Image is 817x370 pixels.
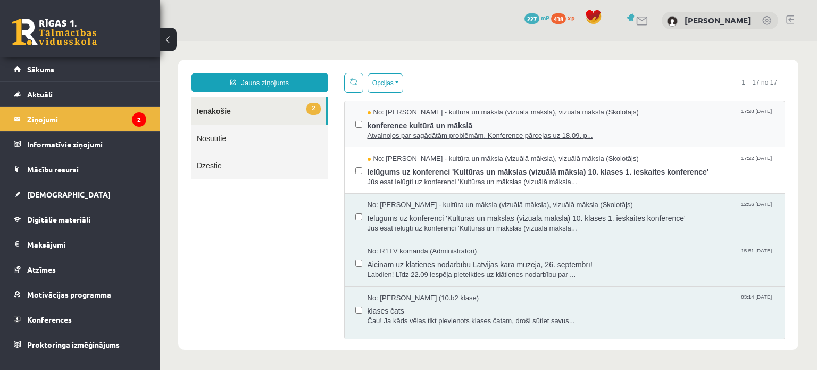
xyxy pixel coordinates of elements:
span: 17:28 [DATE] [579,67,614,75]
span: Čau! Ja kāds vēlas tikt pievienots klases čatam, droši sūtiet savus... [208,275,615,285]
span: 15:51 [DATE] [579,205,614,213]
a: [PERSON_NAME] [685,15,751,26]
span: No: R1TV komanda (Administratori) [208,205,318,216]
a: No: [PERSON_NAME] (10.b2 klase) 03:14 [DATE] klases čats Čau! Ja kāds vēlas tikt pievienots klase... [208,252,615,285]
a: Nosūtītie [32,84,168,111]
span: konference kultūrā un mākslā [208,77,615,90]
span: klases čats [208,262,615,275]
span: Jūs esat ielūgti uz konferenci 'Kultūras un mākslas (vizuālā māksla... [208,136,615,146]
legend: Informatīvie ziņojumi [27,132,146,157]
a: Jauns ziņojums [32,32,169,51]
a: No: [PERSON_NAME] - kultūra un māksla (vizuālā māksla), vizuālā māksla (Skolotājs) 17:28 [DATE] k... [208,67,615,100]
a: Sākums [14,57,146,81]
span: No: [PERSON_NAME] (10.b2 klase) [208,252,320,262]
span: Atzīmes [27,265,56,274]
span: 2 [147,62,161,74]
a: Mācību resursi [14,157,146,182]
a: Informatīvie ziņojumi [14,132,146,157]
span: Digitālie materiāli [27,215,90,224]
span: Aktuāli [27,89,53,99]
i: 2 [132,112,146,127]
span: 1 – 17 no 17 [574,32,626,51]
span: Ielūgums uz konferenci 'Kultūras un mākslas (vizuālā māksla) 10. klases 1. ieskaites konference' [208,169,615,183]
a: Digitālie materiāli [14,207,146,232]
span: 227 [524,13,539,24]
a: Atzīmes [14,257,146,282]
span: No: [PERSON_NAME] - kultūra un māksla (vizuālā māksla), vizuālā māksla (Skolotājs) [208,67,479,77]
span: 03:14 [DATE] [579,252,614,260]
span: No: [PERSON_NAME] - kultūra un māksla (vizuālā māksla), vizuālā māksla (Skolotājs) [208,113,479,123]
span: Ielūgums uz konferenci 'Kultūras un mākslas (vizuālā māksla) 10. klases 1. ieskaites konference' [208,123,615,136]
a: Rīgas 1. Tālmācības vidusskola [12,19,97,45]
span: Sākums [27,64,54,74]
img: Aleksandrija Līduma [667,16,678,27]
a: Motivācijas programma [14,282,146,307]
span: 17:22 [DATE] [579,113,614,121]
a: [DEMOGRAPHIC_DATA] [14,182,146,207]
span: No: [PERSON_NAME] - kultūra un māksla (vizuālā māksla), vizuālā māksla (Skolotājs) [208,159,473,169]
span: Proktoringa izmēģinājums [27,340,120,349]
span: 438 [551,13,566,24]
span: mP [541,13,549,22]
span: xp [568,13,574,22]
span: Konferences [27,315,72,324]
span: [DEMOGRAPHIC_DATA] [27,190,111,199]
a: Aktuāli [14,82,146,106]
a: Dzēstie [32,111,168,138]
a: 2Ienākošie [32,56,166,84]
a: Proktoringa izmēģinājums [14,332,146,357]
a: No: R1TV komanda (Administratori) 15:51 [DATE] Aicinām uz klātienes nodarbību Latvijas kara muzej... [208,205,615,239]
a: Konferences [14,307,146,332]
legend: Ziņojumi [27,107,146,131]
span: 12:56 [DATE] [579,159,614,167]
a: Ziņojumi2 [14,107,146,131]
span: Jūs esat ielūgti uz konferenci 'Kultūras un mākslas (vizuālā māksla... [208,183,615,193]
span: Labdien! Līdz 22.09 iespēja pieteikties uz klātienes nodarbību par ... [208,229,615,239]
span: Mācību resursi [27,165,79,174]
span: Aicinām uz klātienes nodarbību Latvijas kara muzejā, 26. septembrī! [208,216,615,229]
a: No: [PERSON_NAME] - kultūra un māksla (vizuālā māksla), vizuālā māksla (Skolotājs) 17:22 [DATE] I... [208,113,615,146]
a: 227 mP [524,13,549,22]
button: Opcijas [208,32,244,52]
a: Maksājumi [14,232,146,257]
legend: Maksājumi [27,232,146,257]
a: 438 xp [551,13,580,22]
span: Atvainojos par sagādātām problēmām. Konference pārceļas uz 18.09. p... [208,90,615,100]
span: Motivācijas programma [27,290,111,299]
a: No: [PERSON_NAME] - kultūra un māksla (vizuālā māksla), vizuālā māksla (Skolotājs) 12:56 [DATE] I... [208,159,615,192]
